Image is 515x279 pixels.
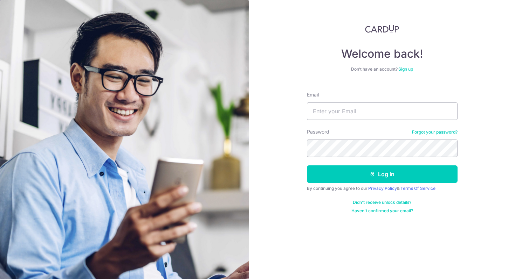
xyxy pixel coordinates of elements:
[307,128,329,135] label: Password
[365,24,399,33] img: CardUp Logo
[307,102,458,120] input: Enter your Email
[307,165,458,183] button: Log in
[353,200,411,205] a: Didn't receive unlock details?
[368,186,397,191] a: Privacy Policy
[398,66,413,72] a: Sign up
[351,208,413,214] a: Haven't confirmed your email?
[412,129,458,135] a: Forgot your password?
[307,91,319,98] label: Email
[307,66,458,72] div: Don’t have an account?
[400,186,435,191] a: Terms Of Service
[307,186,458,191] div: By continuing you agree to our &
[307,47,458,61] h4: Welcome back!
